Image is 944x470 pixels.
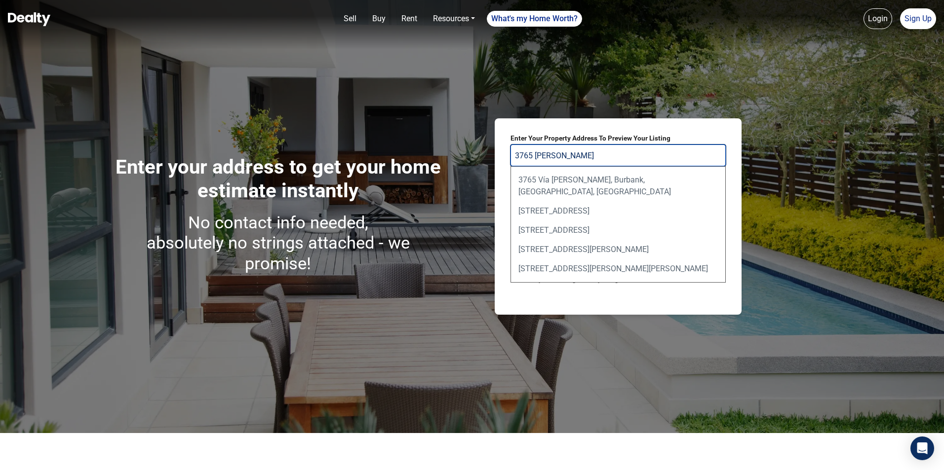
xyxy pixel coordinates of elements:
[518,244,718,255] div: [STREET_ADDRESS][PERSON_NAME]
[511,145,726,166] input: Your Property Address
[900,8,936,29] a: Sign Up
[115,155,441,278] h1: Enter your address to get your home estimate instantly
[864,8,892,29] a: Login
[518,263,718,275] div: [STREET_ADDRESS][PERSON_NAME][PERSON_NAME]
[487,11,582,27] a: What's my Home Worth?
[368,9,390,29] a: Buy
[340,9,360,29] a: Sell
[511,134,726,142] label: Enter Your Property Address To Preview Your Listing
[910,436,934,460] div: Open Intercom Messenger
[429,9,479,29] a: Resources
[518,224,718,236] div: [STREET_ADDRESS]
[115,213,441,274] h3: No contact info needed, absolutely no strings attached - we promise!
[8,12,50,26] img: Dealty - Buy, Sell & Rent Homes
[518,205,718,217] div: [STREET_ADDRESS]
[397,9,421,29] a: Rent
[518,174,718,198] div: 3765 Vía [PERSON_NAME], Burbank, [GEOGRAPHIC_DATA], [GEOGRAPHIC_DATA]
